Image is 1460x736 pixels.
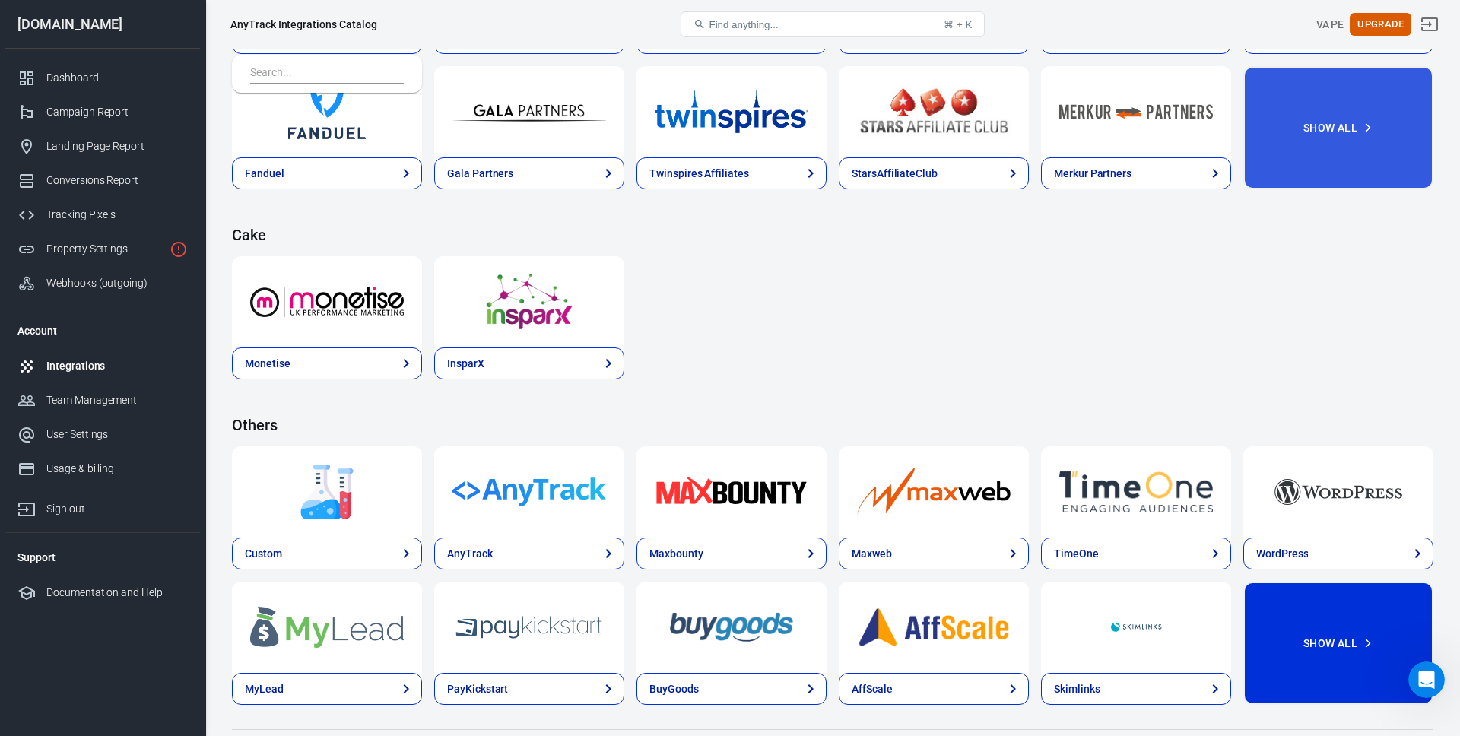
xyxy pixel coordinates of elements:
div: Merkur Partners [1054,166,1131,182]
img: BuyGoods [655,600,808,655]
div: Campaign Report [46,104,188,120]
a: Gala Partners [434,157,624,189]
img: Fanduel [250,84,404,139]
a: AffScale [839,582,1029,673]
a: Conversions Report [5,163,200,198]
span: Find anything... [709,19,778,30]
a: PayKickstart [434,673,624,705]
img: Skimlinks [1059,600,1213,655]
div: BuyGoods [649,681,699,697]
a: Campaign Report [5,95,200,129]
a: TimeOne [1041,538,1231,569]
div: TimeOne [1054,546,1099,562]
div: Conversions Report [46,173,188,189]
div: WordPress [1256,546,1309,562]
a: AnyTrack [434,538,624,569]
div: Twinspires Affiliates [649,166,749,182]
div: [DOMAIN_NAME] [5,17,200,31]
a: BuyGoods [636,673,827,705]
div: Landing Page Report [46,138,188,154]
div: Sign out [46,501,188,517]
button: Show All [1243,582,1433,705]
img: WordPress [1262,465,1415,519]
li: Account [5,312,200,349]
div: Usage & billing [46,461,188,477]
div: User Settings [46,427,188,443]
h4: Others [232,416,1433,434]
button: Show All [1243,66,1433,189]
div: Documentation and Help [46,585,188,601]
a: WordPress [1243,538,1433,569]
div: Team Management [46,392,188,408]
a: Custom [232,538,422,569]
a: Monetise [232,347,422,379]
a: Twinspires Affiliates [636,66,827,157]
img: Maxweb [857,465,1011,519]
a: WordPress [1243,446,1433,538]
a: Maxweb [839,446,1029,538]
a: PayKickstart [434,582,624,673]
div: Webhooks (outgoing) [46,275,188,291]
img: Maxbounty [655,465,808,519]
img: InsparX [452,274,606,329]
div: InsparX [447,356,484,372]
a: Maxbounty [636,446,827,538]
div: Tracking Pixels [46,207,188,223]
a: Webhooks (outgoing) [5,266,200,300]
div: Property Settings [46,241,163,257]
button: Upgrade [1350,13,1411,36]
div: Dashboard [46,70,188,86]
div: MyLead [245,681,284,697]
div: PayKickstart [447,681,508,697]
a: Sign out [5,486,200,526]
a: Monetise [232,256,422,347]
a: Fanduel [232,157,422,189]
div: Maxweb [852,546,892,562]
a: Sign out [1411,6,1448,43]
a: Maxbounty [636,538,827,569]
a: StarsAffiliateClub [839,157,1029,189]
button: Find anything...⌘ + K [681,11,985,37]
div: StarsAffiliateClub [852,166,938,182]
a: MyLead [232,673,422,705]
img: AnyTrack [452,465,606,519]
img: AffScale [857,600,1011,655]
img: MyLead [250,600,404,655]
a: Team Management [5,383,200,417]
div: Skimlinks [1054,681,1100,697]
a: StarsAffiliateClub [839,66,1029,157]
a: Tracking Pixels [5,198,200,232]
a: Integrations [5,349,200,383]
img: Gala Partners [452,84,606,139]
a: Merkur Partners [1041,66,1231,157]
a: Gala Partners [434,66,624,157]
img: Custom [250,465,404,519]
li: Support [5,539,200,576]
a: Property Settings [5,232,200,266]
a: Dashboard [5,61,200,95]
svg: Property is not installed yet [170,240,188,259]
a: Skimlinks [1041,673,1231,705]
a: Skimlinks [1041,582,1231,673]
a: User Settings [5,417,200,452]
a: MyLead [232,582,422,673]
h4: Cake [232,226,1433,244]
div: Monetise [245,356,290,372]
a: Custom [232,446,422,538]
img: StarsAffiliateClub [857,84,1011,139]
iframe: Intercom live chat [1408,661,1445,698]
div: Gala Partners [447,166,513,182]
div: Custom [245,546,282,562]
div: ⌘ + K [944,19,972,30]
a: InsparX [434,347,624,379]
img: Twinspires Affiliates [655,84,808,139]
a: Fanduel [232,66,422,157]
a: InsparX [434,256,624,347]
div: Integrations [46,358,188,374]
a: Landing Page Report [5,129,200,163]
div: Maxbounty [649,546,703,562]
a: Maxweb [839,538,1029,569]
img: PayKickstart [452,600,606,655]
div: AffScale [852,681,893,697]
a: TimeOne [1041,446,1231,538]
